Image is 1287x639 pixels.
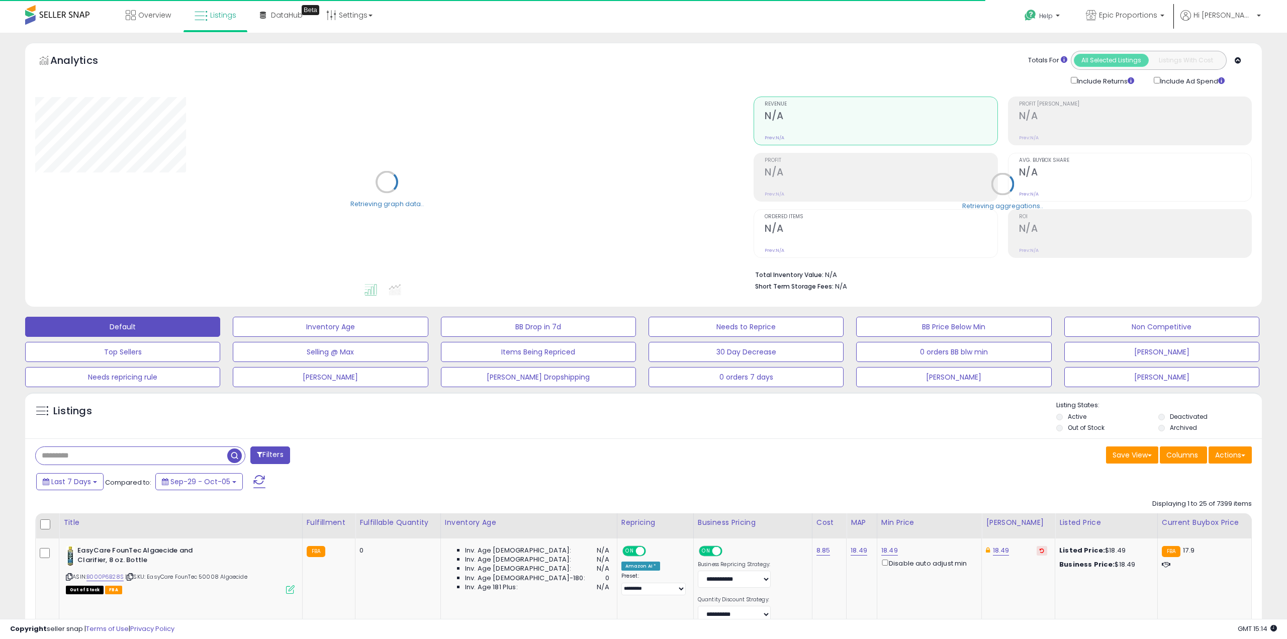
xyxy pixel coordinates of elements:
[138,10,171,20] span: Overview
[441,317,636,337] button: BB Drop in 7d
[1064,317,1259,337] button: Non Competitive
[649,317,844,337] button: Needs to Reprice
[1063,75,1146,86] div: Include Returns
[1099,10,1157,20] span: Epic Proportions
[1146,75,1241,86] div: Include Ad Spend
[233,317,428,337] button: Inventory Age
[856,367,1051,387] button: [PERSON_NAME]
[1028,56,1067,65] div: Totals For
[1148,54,1223,67] button: Listings With Cost
[1064,367,1259,387] button: [PERSON_NAME]
[233,367,428,387] button: [PERSON_NAME]
[649,342,844,362] button: 30 Day Decrease
[1017,2,1070,33] a: Help
[441,367,636,387] button: [PERSON_NAME] Dropshipping
[856,317,1051,337] button: BB Price Below Min
[1193,10,1254,20] span: Hi [PERSON_NAME]
[1064,342,1259,362] button: [PERSON_NAME]
[25,367,220,387] button: Needs repricing rule
[10,624,47,633] strong: Copyright
[1180,10,1261,33] a: Hi [PERSON_NAME]
[962,201,1043,210] div: Retrieving aggregations..
[233,342,428,362] button: Selling @ Max
[350,199,424,208] div: Retrieving graph data..
[441,342,636,362] button: Items Being Repriced
[856,342,1051,362] button: 0 orders BB blw min
[271,10,303,20] span: DataHub
[10,624,174,634] div: seller snap | |
[1039,12,1053,20] span: Help
[210,10,236,20] span: Listings
[25,342,220,362] button: Top Sellers
[25,317,220,337] button: Default
[1074,54,1149,67] button: All Selected Listings
[649,367,844,387] button: 0 orders 7 days
[50,53,118,70] h5: Analytics
[302,5,319,15] div: Tooltip anchor
[1024,9,1037,22] i: Get Help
